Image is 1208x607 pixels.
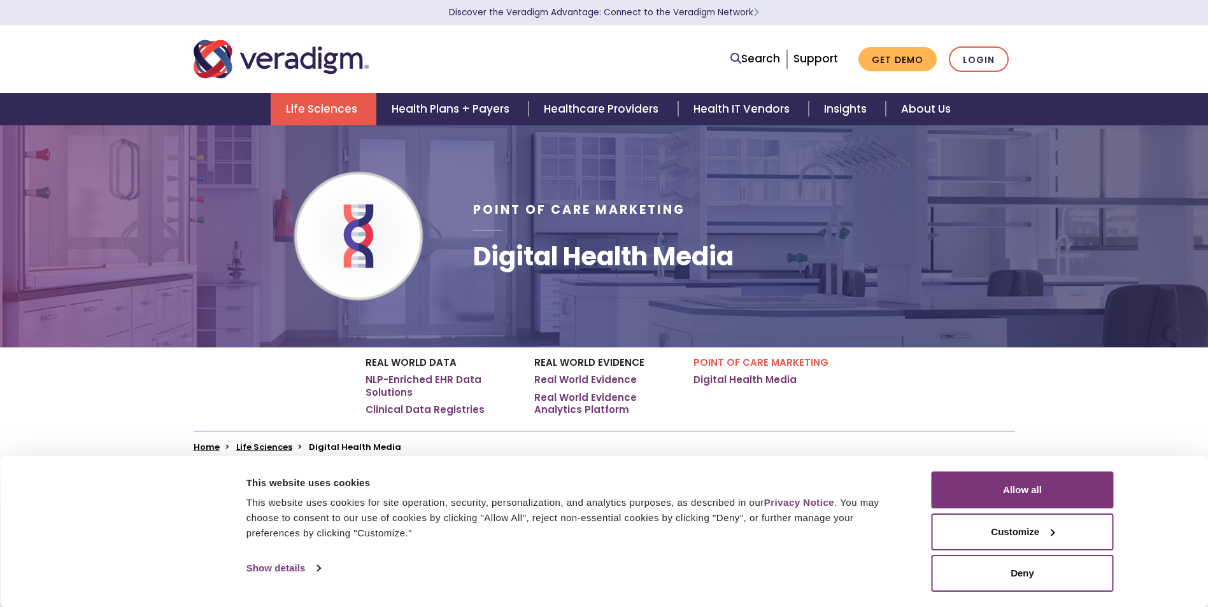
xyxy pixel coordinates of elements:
a: Real World Evidence Analytics Platform [534,391,674,416]
a: Real World Evidence [534,373,637,386]
a: Health IT Vendors [678,93,809,125]
button: Customize [932,513,1114,550]
a: NLP-Enriched EHR Data Solutions [366,373,515,398]
a: Life Sciences [271,93,376,125]
a: Life Sciences [236,441,292,453]
a: Search [730,50,780,67]
a: Insights [809,93,886,125]
a: Healthcare Providers [529,93,678,125]
button: Allow all [932,471,1114,508]
div: This website uses cookies for site operation, security, personalization, and analytics purposes, ... [246,495,903,541]
a: Health Plans + Payers [376,93,529,125]
a: Digital Health Media [693,373,797,386]
button: Deny [932,555,1114,592]
img: Veradigm logo [194,38,369,80]
span: Learn More [753,6,759,18]
a: Discover the Veradigm Advantage: Connect to the Veradigm NetworkLearn More [449,6,759,18]
h1: Digital Health Media [473,241,734,272]
a: Support [793,51,838,66]
a: Home [194,441,220,453]
a: About Us [886,93,966,125]
a: Clinical Data Registries [366,403,485,416]
a: Privacy Notice [764,497,834,508]
a: Login [949,46,1009,73]
a: Show details [246,559,320,578]
a: Get Demo [858,47,937,72]
span: Point of Care Marketing [473,201,685,218]
div: This website uses cookies [246,475,903,491]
